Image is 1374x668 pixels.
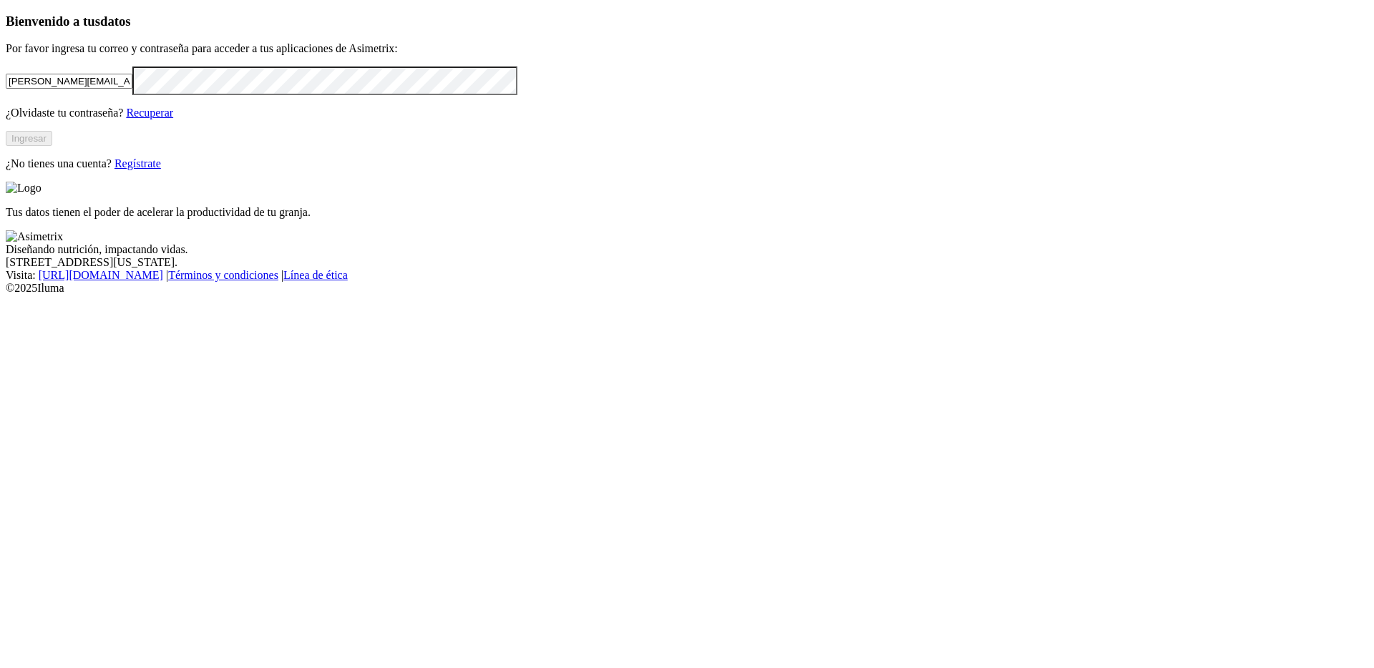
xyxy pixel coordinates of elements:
[6,269,1368,282] div: Visita : | |
[6,107,1368,119] p: ¿Olvidaste tu contraseña?
[168,269,278,281] a: Términos y condiciones
[6,206,1368,219] p: Tus datos tienen el poder de acelerar la productividad de tu granja.
[6,243,1368,256] div: Diseñando nutrición, impactando vidas.
[6,182,42,195] img: Logo
[100,14,131,29] span: datos
[283,269,348,281] a: Línea de ética
[6,282,1368,295] div: © 2025 Iluma
[6,14,1368,29] h3: Bienvenido a tus
[39,269,163,281] a: [URL][DOMAIN_NAME]
[6,157,1368,170] p: ¿No tienes una cuenta?
[126,107,173,119] a: Recuperar
[6,42,1368,55] p: Por favor ingresa tu correo y contraseña para acceder a tus aplicaciones de Asimetrix:
[6,230,63,243] img: Asimetrix
[114,157,161,170] a: Regístrate
[6,74,132,89] input: Tu correo
[6,256,1368,269] div: [STREET_ADDRESS][US_STATE].
[6,131,52,146] button: Ingresar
